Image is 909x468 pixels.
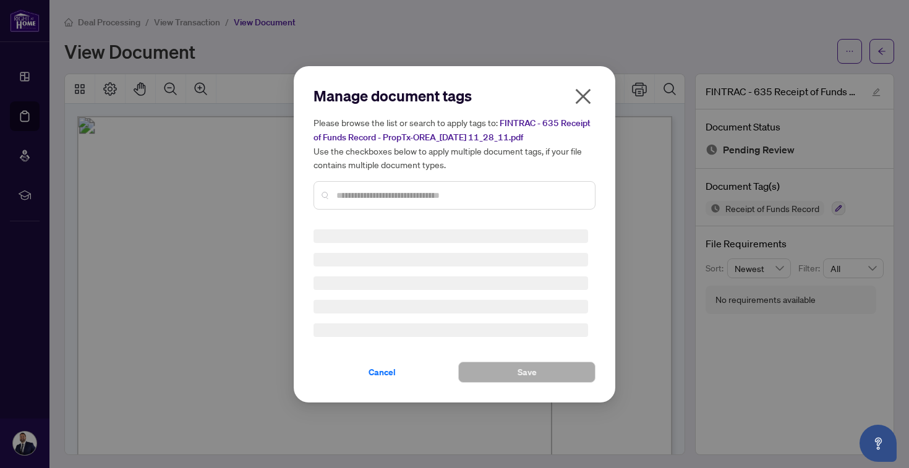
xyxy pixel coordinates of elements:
[314,362,451,383] button: Cancel
[573,87,593,106] span: close
[860,425,897,462] button: Open asap
[314,86,595,106] h2: Manage document tags
[458,362,595,383] button: Save
[314,117,591,143] span: FINTRAC - 635 Receipt of Funds Record - PropTx-OREA_[DATE] 11_28_11.pdf
[314,116,595,171] h5: Please browse the list or search to apply tags to: Use the checkboxes below to apply multiple doc...
[369,362,396,382] span: Cancel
